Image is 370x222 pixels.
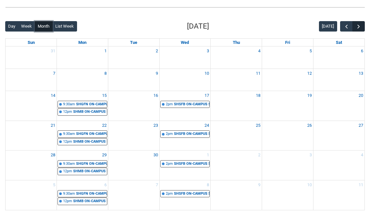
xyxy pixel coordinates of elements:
td: Go to September 25, 2025 [211,121,262,150]
div: 9:30am [63,161,75,167]
a: Go to September 20, 2025 [357,91,364,100]
a: Go to September 18, 2025 [255,91,262,100]
a: Go to October 10, 2025 [306,180,313,189]
a: Go to October 3, 2025 [308,150,313,160]
a: Go to September 28, 2025 [49,150,57,160]
a: Sunday [26,39,36,46]
a: Go to September 17, 2025 [203,91,210,100]
a: Go to September 9, 2025 [154,69,159,78]
button: Month [35,21,53,32]
div: 9:30am [63,102,75,107]
a: Go to September 10, 2025 [203,69,210,78]
div: 2pm [166,131,173,137]
td: Go to September 16, 2025 [108,91,159,121]
a: Go to October 7, 2025 [154,180,159,189]
a: Wednesday [179,39,190,46]
div: 12pm [63,169,72,174]
a: Go to September 15, 2025 [101,91,108,100]
td: Go to September 21, 2025 [6,121,57,150]
a: Tuesday [129,39,139,46]
td: Go to October 3, 2025 [262,150,313,180]
a: Go to October 9, 2025 [257,180,262,189]
a: Go to September 16, 2025 [152,91,159,100]
a: Go to September 26, 2025 [306,121,313,130]
td: Go to October 5, 2025 [6,180,57,210]
td: Go to September 28, 2025 [6,150,57,180]
td: Go to September 15, 2025 [57,91,108,121]
div: SHGFN ON-CAMPUS Global Fashion Narratives Group 1 STAGE 1 | Studio 2 ([PERSON_NAME] St.) (capacit... [76,161,107,167]
a: Go to October 5, 2025 [52,180,57,189]
td: Go to September 1, 2025 [57,46,108,69]
td: Go to September 27, 2025 [313,121,364,150]
td: Go to October 7, 2025 [108,180,159,210]
div: SHSFB ON-CAMPUS Sustainable Fashion Business STAGE 1 | Studio 8/Materials Library ([PERSON_NAME][... [174,161,210,167]
td: Go to September 4, 2025 [211,46,262,69]
div: 2pm [166,102,173,107]
div: SHSFB ON-CAMPUS Sustainable Fashion Business STAGE 1 | Studio 8/Materials Library ([PERSON_NAME][... [174,102,210,107]
td: Go to October 11, 2025 [313,180,364,210]
a: Go to September 7, 2025 [52,69,57,78]
td: Go to September 18, 2025 [211,91,262,121]
td: Go to September 23, 2025 [108,121,159,150]
td: Go to October 1, 2025 [159,150,211,180]
td: Go to September 14, 2025 [6,91,57,121]
td: Go to September 3, 2025 [159,46,211,69]
h2: [DATE] [187,21,209,32]
td: Go to September 10, 2025 [159,69,211,91]
a: Go to September 14, 2025 [49,91,57,100]
a: Go to September 13, 2025 [357,69,364,78]
a: Thursday [231,39,241,46]
a: Friday [284,39,291,46]
div: SHMB ON-CAMPUS Introduction to Marketing and Branding STAGE 1 | [GEOGRAPHIC_DATA] ([PERSON_NAME] ... [73,139,107,145]
button: List Week [52,21,77,32]
div: SHMB ON-CAMPUS Introduction to Marketing and Branding STAGE 1 | [GEOGRAPHIC_DATA] ([PERSON_NAME] ... [73,109,107,115]
a: Go to September 30, 2025 [152,150,159,160]
a: Go to September 23, 2025 [152,121,159,130]
td: Go to September 9, 2025 [108,69,159,91]
div: 12pm [63,139,72,145]
td: Go to September 26, 2025 [262,121,313,150]
img: REDU_GREY_LINE [5,4,365,10]
td: Go to September 22, 2025 [57,121,108,150]
div: 2pm [166,161,173,167]
td: Go to October 6, 2025 [57,180,108,210]
a: Go to October 6, 2025 [103,180,108,189]
div: 12pm [63,109,72,115]
td: Go to August 31, 2025 [6,46,57,69]
a: Saturday [335,39,343,46]
td: Go to September 5, 2025 [262,46,313,69]
td: Go to September 11, 2025 [211,69,262,91]
div: SHSFB ON-CAMPUS Sustainable Fashion Business STAGE 1 | Studio 8/Materials Library ([PERSON_NAME][... [174,131,210,137]
td: Go to September 19, 2025 [262,91,313,121]
td: Go to September 6, 2025 [313,46,364,69]
div: SHSFB ON-CAMPUS Sustainable Fashion Business STAGE 1 | Studio 8/Materials Library ([PERSON_NAME][... [174,191,210,197]
a: Go to September 21, 2025 [49,121,57,130]
a: Go to September 4, 2025 [257,46,262,56]
td: Go to September 24, 2025 [159,121,211,150]
button: Next Month [352,21,365,32]
td: Go to October 9, 2025 [211,180,262,210]
div: SHMB ON-CAMPUS Introduction to Marketing and Branding STAGE 1 | [GEOGRAPHIC_DATA] ([PERSON_NAME] ... [73,199,107,204]
a: Go to September 22, 2025 [101,121,108,130]
td: Go to September 2, 2025 [108,46,159,69]
a: Monday [77,39,88,46]
td: Go to October 8, 2025 [159,180,211,210]
a: Go to September 12, 2025 [306,69,313,78]
td: Go to September 20, 2025 [313,91,364,121]
a: Go to September 6, 2025 [360,46,364,56]
a: Go to September 27, 2025 [357,121,364,130]
a: Go to September 25, 2025 [255,121,262,130]
a: Go to October 8, 2025 [205,180,210,189]
div: SHMB ON-CAMPUS Introduction to Marketing and Branding STAGE 1 | [GEOGRAPHIC_DATA] ([PERSON_NAME] ... [73,169,107,174]
button: Week [18,21,35,32]
td: Go to September 13, 2025 [313,69,364,91]
a: Go to October 1, 2025 [205,150,210,160]
div: 2pm [166,191,173,197]
a: Go to September 5, 2025 [308,46,313,56]
td: Go to September 7, 2025 [6,69,57,91]
div: SHGFN ON-CAMPUS Global Fashion Narratives Group 1 STAGE 1 | Studio 2 ([PERSON_NAME] St.) (capacit... [76,131,107,137]
a: Go to October 2, 2025 [257,150,262,160]
div: 9:30am [63,131,75,137]
div: 12pm [63,199,72,204]
td: Go to September 29, 2025 [57,150,108,180]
